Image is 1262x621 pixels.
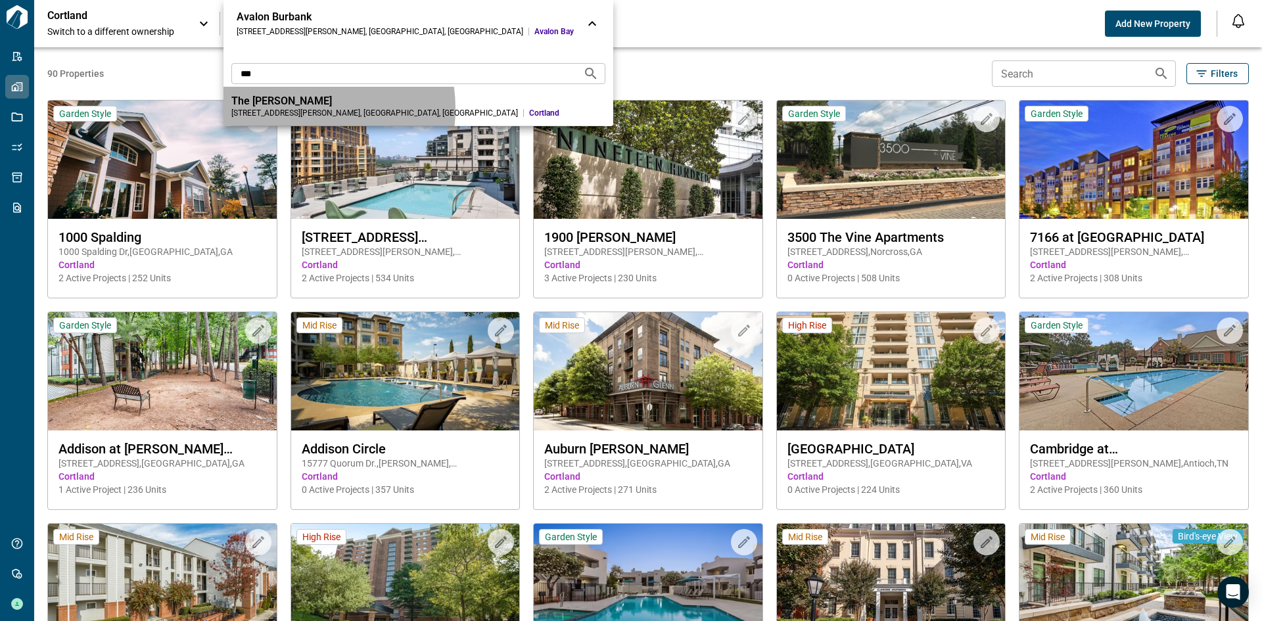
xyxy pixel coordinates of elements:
[578,60,604,87] button: Search projects
[237,26,523,37] div: [STREET_ADDRESS][PERSON_NAME] , [GEOGRAPHIC_DATA] , [GEOGRAPHIC_DATA]
[1217,576,1249,608] div: Open Intercom Messenger
[534,26,574,37] span: Avalon Bay
[237,11,574,24] div: Avalon Burbank
[529,108,605,118] span: Cortland
[231,95,605,108] div: The [PERSON_NAME]
[231,108,518,118] div: [STREET_ADDRESS][PERSON_NAME] , [GEOGRAPHIC_DATA] , [GEOGRAPHIC_DATA]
